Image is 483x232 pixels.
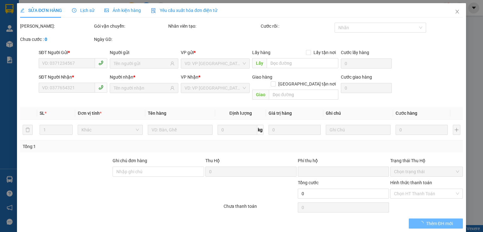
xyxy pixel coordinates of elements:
[114,85,169,91] input: Tên người nhận
[104,8,141,13] span: Ảnh kiện hàng
[426,220,452,227] span: Thêm ĐH mới
[257,125,264,135] span: kg
[23,125,33,135] button: delete
[326,125,391,135] input: Ghi Chú
[39,74,107,80] div: SĐT Người Nhận
[40,111,45,116] span: SL
[72,8,94,13] span: Lịch sử
[269,125,321,135] input: 0
[341,83,392,93] input: Cước giao hàng
[148,111,166,116] span: Tên hàng
[110,74,178,80] div: Người nhận
[181,49,249,56] div: VP gửi
[323,107,393,119] th: Ghi chú
[455,9,460,14] span: close
[419,221,426,225] span: loading
[181,75,198,80] span: VP Nhận
[20,8,25,13] span: edit
[269,90,338,100] input: Dọc đường
[390,157,463,164] div: Trạng thái Thu Hộ
[396,125,448,135] input: 0
[72,8,76,13] span: clock-circle
[252,90,269,100] span: Giao
[252,75,272,80] span: Giao hàng
[269,111,292,116] span: Giá trị hàng
[81,125,139,135] span: Khác
[78,111,101,116] span: Đơn vị tính
[229,111,252,116] span: Định lượng
[20,8,62,13] span: SỬA ĐƠN HÀNG
[151,8,156,13] img: icon
[448,3,466,21] button: Close
[151,8,217,13] span: Yêu cầu xuất hóa đơn điện tử
[223,203,297,214] div: Chưa thanh toán
[110,49,178,56] div: Người gửi
[104,8,109,13] span: picture
[311,49,338,56] span: Lấy tận nơi
[394,167,459,176] span: Chọn trạng thái
[45,37,47,42] b: 0
[252,58,266,68] span: Lấy
[341,58,392,69] input: Cước lấy hàng
[396,111,417,116] span: Cước hàng
[98,60,103,65] span: phone
[148,125,213,135] input: VD: Bàn, Ghế
[252,50,270,55] span: Lấy hàng
[298,180,319,185] span: Tổng cước
[94,23,167,30] div: Gói vận chuyển:
[261,23,333,30] div: Cước rồi :
[341,50,369,55] label: Cước lấy hàng
[113,167,204,177] input: Ghi chú đơn hàng
[20,23,93,30] div: [PERSON_NAME]:
[453,125,460,135] button: plus
[276,80,338,87] span: [GEOGRAPHIC_DATA] tận nơi
[390,180,432,185] label: Hình thức thanh toán
[113,158,147,163] label: Ghi chú đơn hàng
[168,23,259,30] div: Nhân viên tạo:
[114,60,169,67] input: Tên người gửi
[94,36,167,43] div: Ngày GD:
[23,143,187,150] div: Tổng: 1
[266,58,338,68] input: Dọc đường
[20,36,93,43] div: Chưa cước :
[39,49,107,56] div: SĐT Người Gửi
[298,157,389,167] div: Phí thu hộ
[170,86,175,90] span: user
[170,61,175,66] span: user
[341,75,372,80] label: Cước giao hàng
[409,218,463,229] button: Thêm ĐH mới
[98,85,103,90] span: phone
[205,158,219,163] span: Thu Hộ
